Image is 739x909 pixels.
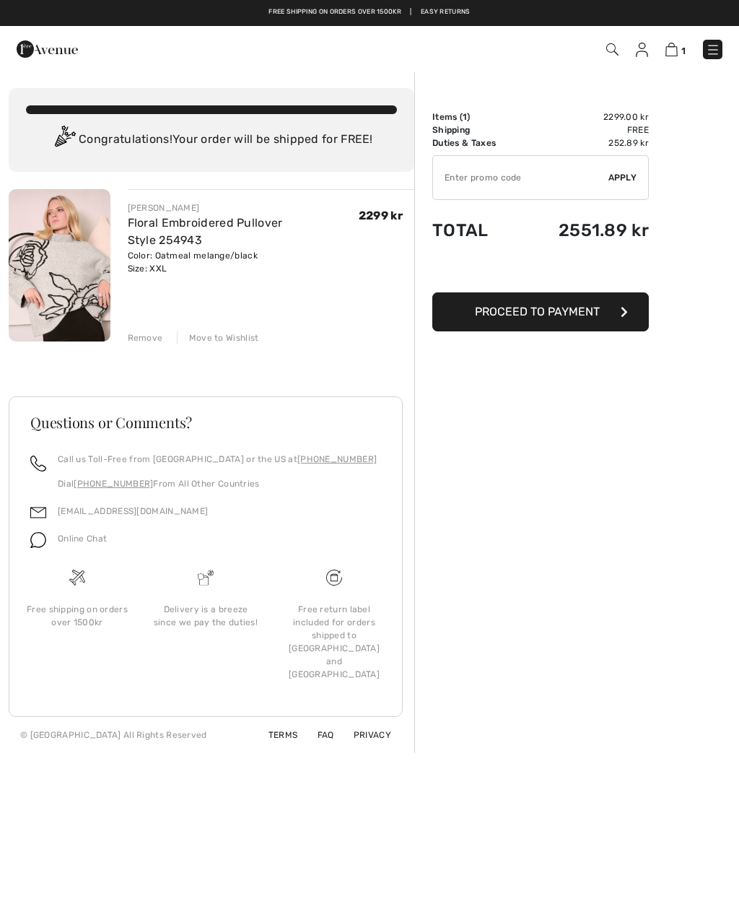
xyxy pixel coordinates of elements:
[522,110,649,123] td: 2299.00 kr
[74,479,153,489] a: [PHONE_NUMBER]
[326,570,342,586] img: Free shipping on orders over 1500kr
[20,728,207,741] div: © [GEOGRAPHIC_DATA] All Rights Reserved
[706,43,720,57] img: Menu
[30,532,46,548] img: chat
[463,112,467,122] span: 1
[522,123,649,136] td: Free
[636,43,648,57] img: My Info
[50,126,79,155] img: Congratulation2.svg
[128,331,163,344] div: Remove
[522,136,649,149] td: 252.89 kr
[177,331,259,344] div: Move to Wishlist
[475,305,600,318] span: Proceed to Payment
[433,156,608,199] input: Promo code
[432,292,649,331] button: Proceed to Payment
[522,206,649,255] td: 2551.89 kr
[17,35,78,64] img: 1ère Avenue
[297,454,377,464] a: [PHONE_NUMBER]
[410,7,411,17] span: |
[432,136,522,149] td: Duties & Taxes
[30,456,46,471] img: call
[26,126,397,155] div: Congratulations! Your order will be shipped for FREE!
[432,206,522,255] td: Total
[58,534,107,544] span: Online Chat
[25,603,130,629] div: Free shipping on orders over 1500kr
[69,570,85,586] img: Free shipping on orders over 1500kr
[665,43,678,56] img: Shopping Bag
[681,45,686,56] span: 1
[128,201,359,214] div: [PERSON_NAME]
[58,477,377,490] p: Dial From All Other Countries
[58,453,377,466] p: Call us Toll-Free from [GEOGRAPHIC_DATA] or the US at
[128,216,283,247] a: Floral Embroidered Pullover Style 254943
[665,40,686,58] a: 1
[608,171,637,184] span: Apply
[268,7,401,17] a: Free shipping on orders over 1500kr
[281,603,387,681] div: Free return label included for orders shipped to [GEOGRAPHIC_DATA] and [GEOGRAPHIC_DATA]
[30,505,46,521] img: email
[9,189,110,342] img: Floral Embroidered Pullover Style 254943
[300,730,334,740] a: FAQ
[17,41,78,55] a: 1ère Avenue
[336,730,391,740] a: Privacy
[128,249,359,275] div: Color: Oatmeal melange/black Size: XXL
[606,43,618,56] img: Search
[58,506,208,516] a: [EMAIL_ADDRESS][DOMAIN_NAME]
[251,730,298,740] a: Terms
[153,603,258,629] div: Delivery is a breeze since we pay the duties!
[432,110,522,123] td: Items ( )
[198,570,214,586] img: Delivery is a breeze since we pay the duties!
[421,7,471,17] a: Easy Returns
[30,415,381,430] h3: Questions or Comments?
[359,209,403,222] span: 2299 kr
[432,123,522,136] td: Shipping
[432,255,649,287] iframe: PayPal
